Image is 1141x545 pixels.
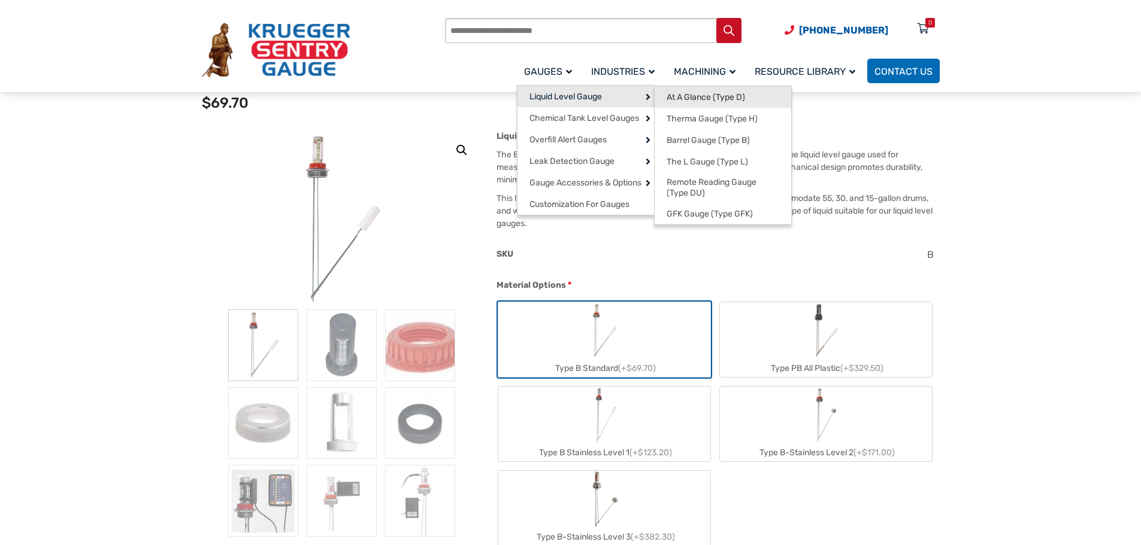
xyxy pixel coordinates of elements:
a: Overfill Alert Gauges [517,129,654,150]
span: (+$123.20) [629,447,672,458]
a: Therma Gauge (Type H) [655,108,791,129]
a: The L Gauge (Type L) [655,151,791,172]
img: Barrel Gauge - Image 3 [385,309,455,381]
img: LED At A Glance Remote Monitor [228,465,298,537]
div: Type PB All Plastic [720,360,932,377]
p: The Barrel Gauge Type B (Liquid Level Drum Gauge) is a reliable, swing arm type liquid level gaug... [497,148,939,186]
a: GFK Gauge (Type GFK) [655,203,791,224]
span: Industries [591,66,655,77]
span: Liquid Level Gauge [529,92,602,102]
a: Contact Us [867,59,940,83]
p: This liquid level gauge is made specifically for standing barrels. We can accommodate 55, 30, and... [497,192,939,230]
span: B [927,249,934,260]
a: View full-screen image gallery [451,139,473,161]
span: Remote Reading Gauge (Type DU) [667,177,779,198]
span: (+$69.70) [618,363,656,373]
span: GFK Gauge (Type GFK) [667,209,753,220]
a: Chemical Tank Level Gauges [517,107,654,129]
div: Type B Stainless Level 1 [498,444,710,461]
a: Remote Reading Gauge (Type DU) [655,172,791,203]
strong: Liquid Level Gauge [497,131,574,141]
span: Gauge Accessories & Options [529,178,641,188]
a: Leak Detection Gauge [517,150,654,172]
img: Barrel Gauge - Image 6 [385,387,455,459]
span: (+$329.50) [840,363,883,373]
span: Contact Us [874,66,933,77]
a: At A Glance (Type D) [655,86,791,108]
span: Resource Library [755,66,855,77]
span: Customization For Gauges [529,199,629,210]
span: Machining [674,66,736,77]
a: Machining [667,57,747,85]
a: Barrel Gauge (Type B) [655,129,791,151]
span: SKU [497,249,513,259]
span: (+$171.00) [854,447,895,458]
img: Barrel Gauge - Image 4 [228,387,298,459]
a: Gauges [517,57,584,85]
span: At A Glance (Type D) [667,92,745,103]
span: Therma Gauge (Type H) [667,114,758,124]
abbr: required [568,279,571,291]
a: Customization For Gauges [517,193,654,215]
span: Gauges [524,66,572,77]
img: Barrel Gauge - Image 8 [307,465,377,537]
a: Resource Library [747,57,867,85]
span: $69.70 [202,95,249,111]
img: Barrel Gauge - Image 5 [307,387,377,459]
span: The L Gauge (Type L) [667,157,748,168]
img: PVG [307,309,377,381]
span: [PHONE_NUMBER] [799,25,888,36]
img: Krueger Sentry Gauge [202,23,350,78]
div: Type B-Stainless Level 2 [720,444,932,461]
a: Industries [584,57,667,85]
span: Chemical Tank Level Gauges [529,113,639,124]
label: Type B Standard [498,302,710,377]
img: Barrel Gauge [228,309,298,381]
span: (+$382.30) [631,532,675,542]
div: 0 [928,18,932,28]
a: Phone Number (920) 434-8860 [785,23,888,38]
label: Type B-Stainless Level 2 [720,386,932,461]
span: Material Options [497,280,566,290]
label: Type B Stainless Level 1 [498,386,710,461]
span: Overfill Alert Gauges [529,135,607,145]
div: Type B Standard [498,360,710,377]
span: Leak Detection Gauge [529,156,615,167]
a: Gauge Accessories & Options [517,172,654,193]
label: Type PB All Plastic [720,302,932,377]
img: Barrel Gauge - Image 9 [385,465,455,537]
span: Barrel Gauge (Type B) [667,135,750,146]
a: Liquid Level Gauge [517,86,654,107]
